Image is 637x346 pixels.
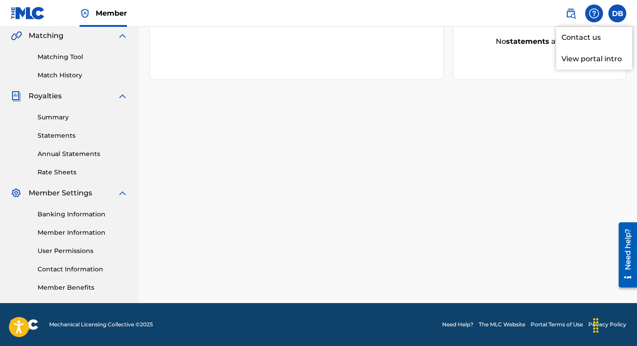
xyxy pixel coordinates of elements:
img: expand [117,91,128,101]
img: logo [11,319,38,330]
a: Match History [38,71,128,80]
span: Member [96,8,127,18]
a: Annual Statements [38,149,128,159]
span: Mechanical Licensing Collective © 2025 [49,321,153,329]
p: View portal intro [556,48,632,70]
div: No available [464,36,615,47]
strong: statements [506,37,549,46]
img: Royalties [11,91,21,101]
iframe: Chat Widget [592,303,637,346]
a: The MLC Website [479,321,525,329]
a: Statements [38,131,128,140]
iframe: Resource Center [612,219,637,291]
a: Contact Information [38,265,128,274]
img: Matching [11,30,22,41]
span: Matching [29,30,63,41]
a: Contact us [556,27,632,48]
a: Privacy Policy [588,321,626,329]
img: help [589,8,599,19]
img: expand [117,188,128,198]
div: User Menu [608,4,626,22]
div: Help [585,4,603,22]
span: Royalties [29,91,62,101]
img: search [565,8,576,19]
a: Public Search [562,4,580,22]
a: Banking Information [38,210,128,219]
img: expand [117,30,128,41]
a: Need Help? [442,321,473,329]
a: Portal Terms of Use [531,321,583,329]
img: Top Rightsholder [80,8,90,19]
a: User Permissions [38,246,128,256]
img: Member Settings [11,188,21,198]
a: Member Benefits [38,283,128,292]
div: Drag [589,312,603,339]
span: Member Settings [29,188,92,198]
a: Matching Tool [38,52,128,62]
img: MLC Logo [11,7,45,20]
a: Summary [38,113,128,122]
a: Rate Sheets [38,168,128,177]
a: Member Information [38,228,128,237]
